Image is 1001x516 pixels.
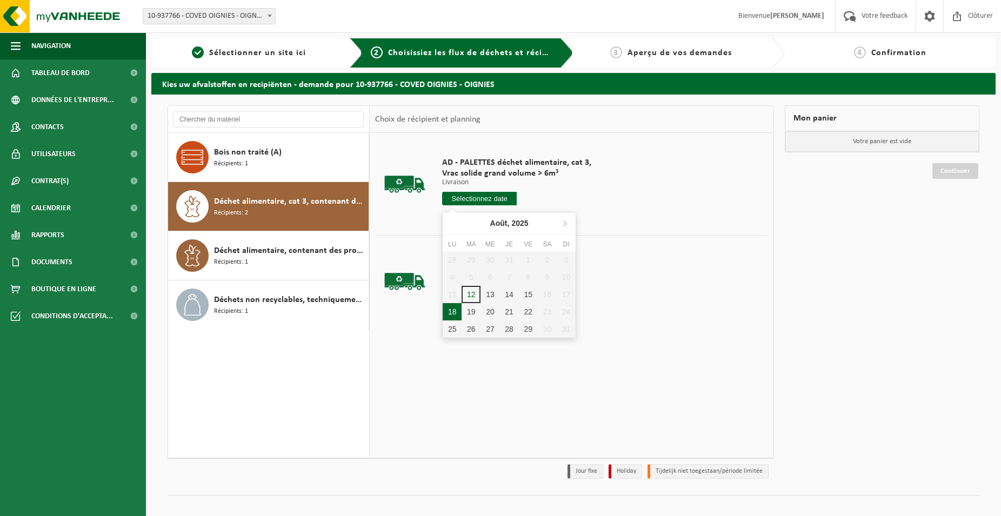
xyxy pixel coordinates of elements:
div: 28 [500,320,519,338]
li: Tijdelijk niet toegestaan/période limitée [648,464,769,479]
input: Chercher du matériel [173,111,364,128]
div: Me [481,239,499,250]
span: Sélectionner un site ici [209,49,306,57]
span: Récipients: 2 [214,208,248,218]
button: Déchets non recyclables, techniquement non combustibles (combustibles) Récipients: 1 [168,280,369,329]
span: Récipients: 1 [214,257,248,267]
span: Navigation [31,32,71,59]
div: 20 [481,303,499,320]
div: Di [557,239,576,250]
span: Déchets non recyclables, techniquement non combustibles (combustibles) [214,293,366,306]
span: Conditions d'accepta... [31,303,113,330]
div: 25 [443,320,462,338]
span: Utilisateurs [31,140,76,167]
div: 14 [500,286,519,303]
span: Données de l'entrepr... [31,86,114,113]
span: Déchet alimentaire, contenant des produits d'origine animale, non emballé, catégorie 3 [214,244,366,257]
div: 15 [519,286,538,303]
span: Contacts [31,113,64,140]
span: Vrac solide grand volume > 6m³ [442,168,591,179]
div: Sa [538,239,557,250]
span: 10-937766 - COVED OIGNIES - OIGNIES [143,9,275,24]
strong: [PERSON_NAME] [770,12,824,20]
span: Choisissiez les flux de déchets et récipients [388,49,568,57]
button: Déchet alimentaire, contenant des produits d'origine animale, non emballé, catégorie 3 Récipients: 1 [168,231,369,280]
input: Sélectionnez date [442,192,517,205]
div: 18 [443,303,462,320]
div: Choix de récipient et planning [370,106,486,133]
div: Ma [462,239,481,250]
div: Mon panier [785,105,980,131]
span: Rapports [31,222,64,249]
button: Déchet alimentaire, cat 3, contenant des produits d'origine animale, emballage synthétique Récipi... [168,182,369,231]
div: Ve [519,239,538,250]
li: Jour fixe [568,464,603,479]
div: 21 [500,303,519,320]
div: Lu [443,239,462,250]
span: Confirmation [871,49,926,57]
div: Je [500,239,519,250]
div: 29 [519,320,538,338]
li: Holiday [609,464,642,479]
div: 12 [462,286,481,303]
div: 26 [462,320,481,338]
p: Livraison [442,179,591,186]
span: Contrat(s) [31,167,69,195]
span: 1 [192,46,204,58]
span: 3 [610,46,622,58]
div: 13 [481,286,499,303]
span: Documents [31,249,72,276]
div: 27 [481,320,499,338]
a: Continuer [932,163,978,179]
span: 2 [371,46,383,58]
span: Récipients: 1 [214,306,248,317]
a: 1Sélectionner un site ici [157,46,341,59]
span: Bois non traité (A) [214,146,282,159]
span: AD - PALETTES déchet alimentaire, cat 3, [442,157,591,168]
button: Bois non traité (A) Récipients: 1 [168,133,369,182]
span: Récipients: 1 [214,159,248,169]
span: Boutique en ligne [31,276,96,303]
span: Tableau de bord [31,59,90,86]
span: Déchet alimentaire, cat 3, contenant des produits d'origine animale, emballage synthétique [214,195,366,208]
div: Août, [486,215,533,232]
i: 2025 [512,219,529,227]
div: 22 [519,303,538,320]
span: Aperçu de vos demandes [628,49,732,57]
span: 4 [854,46,866,58]
div: 19 [462,303,481,320]
h2: Kies uw afvalstoffen en recipiënten - demande pour 10-937766 - COVED OIGNIES - OIGNIES [151,73,996,94]
span: Calendrier [31,195,71,222]
span: 10-937766 - COVED OIGNIES - OIGNIES [143,8,276,24]
p: Votre panier est vide [785,131,979,152]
